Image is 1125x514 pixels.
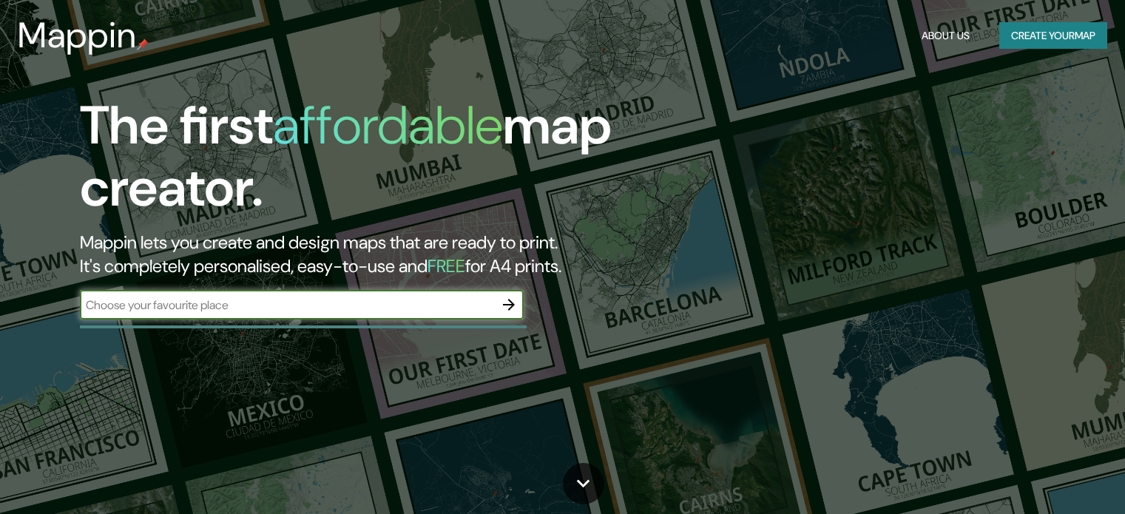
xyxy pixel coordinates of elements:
h5: FREE [428,254,465,277]
button: About Us [916,22,976,50]
iframe: Help widget launcher [993,456,1109,498]
h2: Mappin lets you create and design maps that are ready to print. It's completely personalised, eas... [80,231,643,278]
img: mappin-pin [137,38,149,50]
h1: affordable [273,91,503,160]
input: Choose your favourite place [80,297,494,314]
button: Create yourmap [999,22,1107,50]
h3: Mappin [18,15,137,56]
h1: The first map creator. [80,95,643,231]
